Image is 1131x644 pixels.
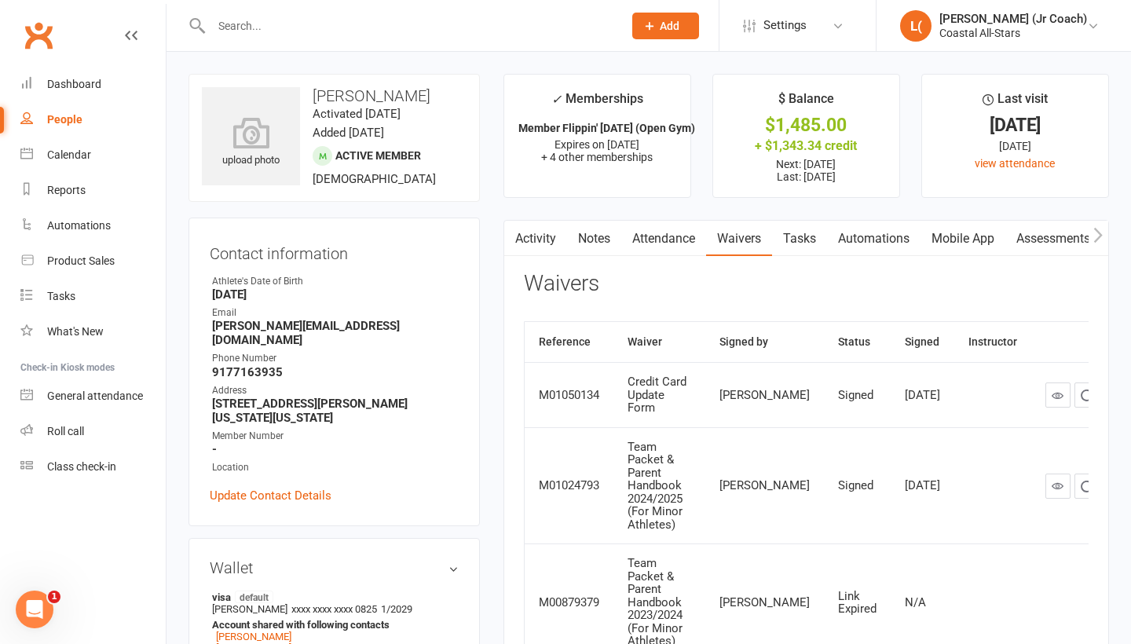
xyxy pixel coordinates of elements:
[202,87,467,104] h3: [PERSON_NAME]
[20,208,166,243] a: Automations
[20,67,166,102] a: Dashboard
[20,379,166,414] a: General attendance kiosk mode
[47,148,91,161] div: Calendar
[838,479,877,492] div: Signed
[212,591,451,603] strong: visa
[212,383,459,398] div: Address
[900,10,932,42] div: L(
[621,221,706,257] a: Attendance
[212,365,459,379] strong: 9177163935
[936,137,1094,155] div: [DATE]
[939,26,1087,40] div: Coastal All-Stars
[207,15,612,37] input: Search...
[47,460,116,473] div: Class check-in
[313,172,436,186] span: [DEMOGRAPHIC_DATA]
[47,390,143,402] div: General attendance
[518,122,695,134] strong: Member Flippin' [DATE] (Open Gym)
[905,389,940,402] div: [DATE]
[47,254,115,267] div: Product Sales
[20,314,166,349] a: What's New
[20,137,166,173] a: Calendar
[772,221,827,257] a: Tasks
[727,117,885,134] div: $1,485.00
[905,479,940,492] div: [DATE]
[20,173,166,208] a: Reports
[47,425,84,437] div: Roll call
[660,20,679,32] span: Add
[47,325,104,338] div: What's New
[212,351,459,366] div: Phone Number
[613,322,705,362] th: Waiver
[763,8,807,43] span: Settings
[539,389,599,402] div: M01050134
[727,158,885,183] p: Next: [DATE] Last: [DATE]
[905,596,940,609] div: N/A
[212,429,459,444] div: Member Number
[47,184,86,196] div: Reports
[827,221,921,257] a: Automations
[939,12,1087,26] div: [PERSON_NAME] (Jr Coach)
[975,157,1055,170] a: view attendance
[212,442,459,456] strong: -
[567,221,621,257] a: Notes
[210,486,331,505] a: Update Contact Details
[20,102,166,137] a: People
[216,631,291,642] a: [PERSON_NAME]
[210,239,459,262] h3: Contact information
[632,13,699,39] button: Add
[20,243,166,279] a: Product Sales
[778,89,834,117] div: $ Balance
[212,619,451,631] strong: Account shared with following contacts
[706,221,772,257] a: Waivers
[47,290,75,302] div: Tasks
[381,603,412,615] span: 1/2029
[921,221,1005,257] a: Mobile App
[628,375,691,415] div: Credit Card Update Form
[628,441,691,532] div: Team Packet & Parent Handbook 2024/2025 (For Minor Athletes)
[838,590,877,616] div: Link Expired
[838,389,877,402] div: Signed
[936,117,1094,134] div: [DATE]
[551,89,643,118] div: Memberships
[727,137,885,154] div: + $1,343.34 credit
[212,274,459,289] div: Athlete's Date of Birth
[524,272,599,296] h3: Waivers
[20,279,166,314] a: Tasks
[539,596,599,609] div: M00879379
[20,449,166,485] a: Class kiosk mode
[335,149,421,162] span: Active member
[48,591,60,603] span: 1
[212,397,459,425] strong: [STREET_ADDRESS][PERSON_NAME][US_STATE][US_STATE]
[539,479,599,492] div: M01024793
[705,322,824,362] th: Signed by
[983,89,1048,117] div: Last visit
[47,219,111,232] div: Automations
[47,78,101,90] div: Dashboard
[313,126,384,140] time: Added [DATE]
[291,603,377,615] span: xxxx xxxx xxxx 0825
[719,389,810,402] div: [PERSON_NAME]
[212,460,459,475] div: Location
[212,319,459,347] strong: [PERSON_NAME][EMAIL_ADDRESS][DOMAIN_NAME]
[541,151,653,163] span: + 4 other memberships
[551,92,562,107] i: ✓
[555,138,639,151] span: Expires on [DATE]
[504,221,567,257] a: Activity
[1005,221,1101,257] a: Assessments
[719,479,810,492] div: [PERSON_NAME]
[235,591,273,603] span: default
[210,559,459,576] h3: Wallet
[20,414,166,449] a: Roll call
[212,287,459,302] strong: [DATE]
[47,113,82,126] div: People
[954,322,1031,362] th: Instructor
[824,322,891,362] th: Status
[313,107,401,121] time: Activated [DATE]
[719,596,810,609] div: [PERSON_NAME]
[202,117,300,169] div: upload photo
[212,306,459,320] div: Email
[16,591,53,628] iframe: Intercom live chat
[19,16,58,55] a: Clubworx
[525,322,613,362] th: Reference
[891,322,954,362] th: Signed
